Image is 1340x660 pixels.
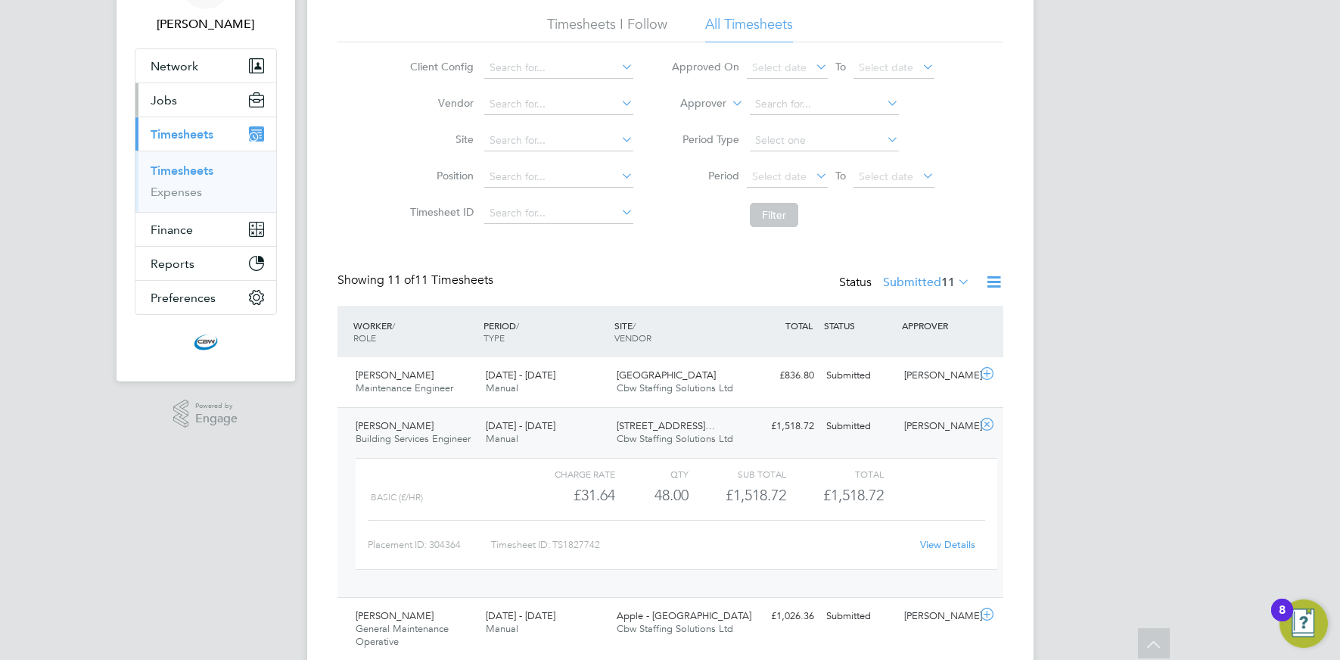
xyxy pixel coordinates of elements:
[356,622,449,648] span: General Maintenance Operative
[547,15,667,42] li: Timesheets I Follow
[195,412,238,425] span: Engage
[820,414,899,439] div: Submitted
[705,15,793,42] li: All Timesheets
[671,169,739,182] label: Period
[387,272,415,288] span: 11 of
[517,483,614,508] div: £31.64
[484,167,633,188] input: Search for...
[898,312,977,339] div: APPROVER
[839,272,973,294] div: Status
[1279,610,1286,630] div: 8
[353,332,376,344] span: ROLE
[368,533,491,557] div: Placement ID: 304364
[786,465,884,483] div: Total
[486,432,518,445] span: Manual
[356,381,453,394] span: Maintenance Engineer
[486,381,518,394] span: Manual
[135,330,277,354] a: Go to home page
[742,363,820,388] div: £836.80
[151,59,198,73] span: Network
[633,319,636,332] span: /
[752,170,807,183] span: Select date
[173,400,238,428] a: Powered byEngage
[392,319,395,332] span: /
[135,117,276,151] button: Timesheets
[484,58,633,79] input: Search for...
[135,15,277,33] span: Tom Cheek
[689,465,786,483] div: Sub Total
[356,369,434,381] span: [PERSON_NAME]
[671,132,739,146] label: Period Type
[350,312,480,351] div: WORKER
[898,363,977,388] div: [PERSON_NAME]
[785,319,813,332] span: TOTAL
[406,205,474,219] label: Timesheet ID
[823,486,884,504] span: £1,518.72
[859,61,913,74] span: Select date
[387,272,493,288] span: 11 Timesheets
[491,533,911,557] div: Timesheet ID: TS1827742
[689,483,786,508] div: £1,518.72
[941,275,955,290] span: 11
[750,203,798,227] button: Filter
[614,332,651,344] span: VENDOR
[195,400,238,412] span: Powered by
[151,93,177,107] span: Jobs
[617,419,715,432] span: [STREET_ADDRESS]…
[898,604,977,629] div: [PERSON_NAME]
[484,130,633,151] input: Search for...
[831,57,850,76] span: To
[151,291,216,305] span: Preferences
[820,604,899,629] div: Submitted
[356,419,434,432] span: [PERSON_NAME]
[611,312,742,351] div: SITE
[486,622,518,635] span: Manual
[898,414,977,439] div: [PERSON_NAME]
[516,319,519,332] span: /
[406,132,474,146] label: Site
[517,465,614,483] div: Charge rate
[151,185,202,199] a: Expenses
[617,369,716,381] span: [GEOGRAPHIC_DATA]
[194,330,218,354] img: cbwstaffingsolutions-logo-retina.png
[750,130,899,151] input: Select one
[1279,599,1328,648] button: Open Resource Center, 8 new notifications
[151,163,213,178] a: Timesheets
[920,538,975,551] a: View Details
[750,94,899,115] input: Search for...
[883,275,970,290] label: Submitted
[486,419,555,432] span: [DATE] - [DATE]
[486,609,555,622] span: [DATE] - [DATE]
[752,61,807,74] span: Select date
[135,247,276,280] button: Reports
[615,465,689,483] div: QTY
[406,60,474,73] label: Client Config
[617,381,733,394] span: Cbw Staffing Solutions Ltd
[617,622,733,635] span: Cbw Staffing Solutions Ltd
[859,170,913,183] span: Select date
[486,369,555,381] span: [DATE] - [DATE]
[831,166,850,185] span: To
[406,169,474,182] label: Position
[617,432,733,445] span: Cbw Staffing Solutions Ltd
[484,203,633,224] input: Search for...
[483,332,505,344] span: TYPE
[135,281,276,314] button: Preferences
[151,257,194,271] span: Reports
[356,609,434,622] span: [PERSON_NAME]
[820,363,899,388] div: Submitted
[615,483,689,508] div: 48.00
[480,312,611,351] div: PERIOD
[135,151,276,212] div: Timesheets
[135,49,276,82] button: Network
[658,96,726,111] label: Approver
[742,414,820,439] div: £1,518.72
[151,127,213,142] span: Timesheets
[135,83,276,117] button: Jobs
[371,492,423,503] span: Basic (£/HR)
[742,604,820,629] div: £1,026.36
[337,272,496,288] div: Showing
[671,60,739,73] label: Approved On
[135,213,276,246] button: Finance
[484,94,633,115] input: Search for...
